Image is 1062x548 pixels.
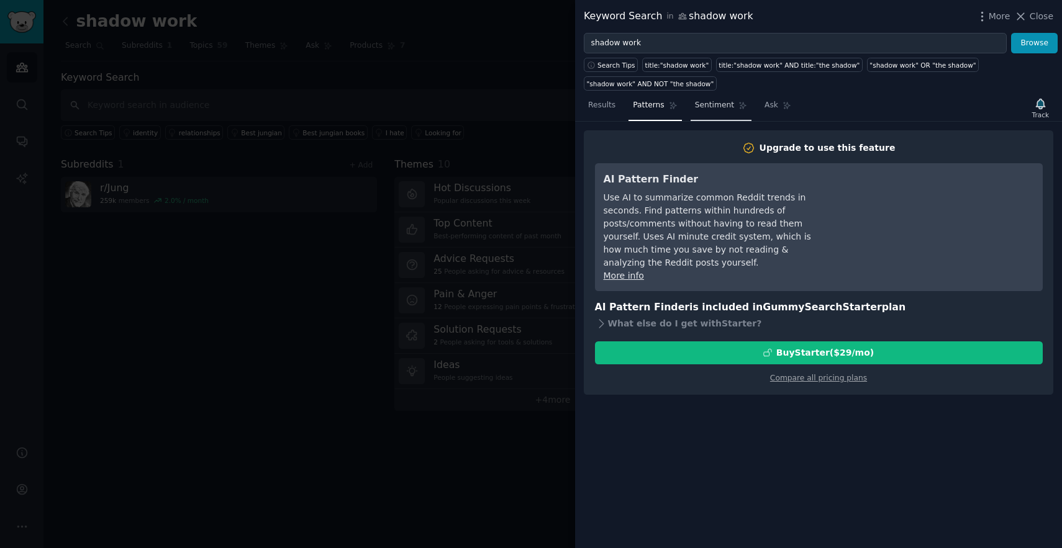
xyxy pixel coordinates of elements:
[770,374,867,382] a: Compare all pricing plans
[595,315,1043,333] div: What else do I get with Starter ?
[763,301,881,313] span: GummySearch Starter
[765,100,778,111] span: Ask
[584,58,638,72] button: Search Tips
[1030,10,1053,23] span: Close
[760,141,896,155] div: Upgrade to use this feature
[645,61,709,70] div: title:"shadow work"
[584,76,717,91] a: "shadow work" AND NOT "the shadow"
[776,346,874,359] div: Buy Starter ($ 29 /mo )
[869,61,976,70] div: "shadow work" OR "the shadow"
[976,10,1010,23] button: More
[642,58,712,72] a: title:"shadow work"
[1014,10,1053,23] button: Close
[691,96,751,121] a: Sentiment
[604,271,644,281] a: More info
[604,191,830,269] div: Use AI to summarize common Reddit trends in seconds. Find patterns within hundreds of posts/comme...
[848,172,1034,265] iframe: YouTube video player
[588,100,615,111] span: Results
[716,58,863,72] a: title:"shadow work" AND title:"the shadow"
[584,9,753,24] div: Keyword Search shadow work
[633,100,664,111] span: Patterns
[1011,33,1058,54] button: Browse
[1028,95,1053,121] button: Track
[1032,110,1049,119] div: Track
[989,10,1010,23] span: More
[719,61,860,70] div: title:"shadow work" AND title:"the shadow"
[760,96,796,121] a: Ask
[597,61,635,70] span: Search Tips
[666,11,673,22] span: in
[629,96,681,121] a: Patterns
[595,300,1043,315] h3: AI Pattern Finder is included in plan
[584,96,620,121] a: Results
[867,58,979,72] a: "shadow work" OR "the shadow"
[604,172,830,187] h3: AI Pattern Finder
[587,79,714,88] div: "shadow work" AND NOT "the shadow"
[595,341,1043,364] button: BuyStarter($29/mo)
[695,100,734,111] span: Sentiment
[584,33,1007,54] input: Try a keyword related to your business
